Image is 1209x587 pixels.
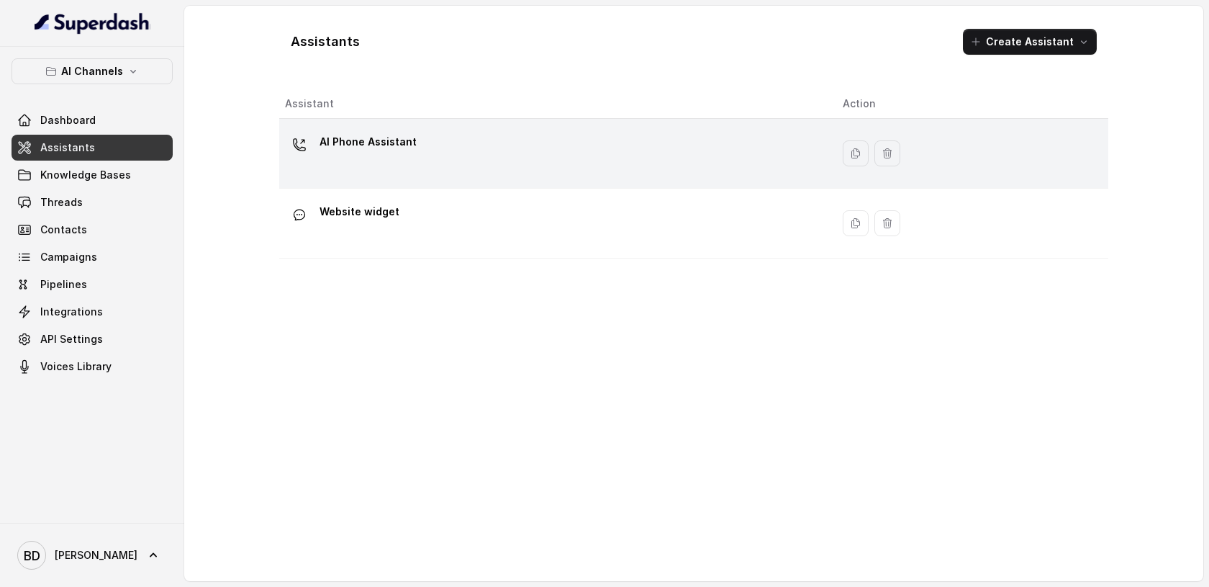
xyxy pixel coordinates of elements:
[40,195,83,210] span: Threads
[12,244,173,270] a: Campaigns
[24,548,40,563] text: BD
[279,89,831,119] th: Assistant
[12,189,173,215] a: Threads
[55,548,137,563] span: [PERSON_NAME]
[320,130,417,153] p: AI Phone Assistant
[12,354,173,380] a: Voices Library
[40,113,96,127] span: Dashboard
[40,140,95,155] span: Assistants
[12,326,173,352] a: API Settings
[291,30,360,53] h1: Assistants
[963,29,1097,55] button: Create Assistant
[12,162,173,188] a: Knowledge Bases
[40,359,112,374] span: Voices Library
[40,277,87,292] span: Pipelines
[831,89,1108,119] th: Action
[40,305,103,319] span: Integrations
[40,332,103,346] span: API Settings
[40,223,87,237] span: Contacts
[12,217,173,243] a: Contacts
[40,168,131,182] span: Knowledge Bases
[320,200,399,223] p: Website widget
[61,63,123,80] p: AI Channels
[12,535,173,575] a: [PERSON_NAME]
[12,299,173,325] a: Integrations
[35,12,150,35] img: light.svg
[40,250,97,264] span: Campaigns
[12,135,173,161] a: Assistants
[12,58,173,84] button: AI Channels
[12,107,173,133] a: Dashboard
[12,272,173,297] a: Pipelines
